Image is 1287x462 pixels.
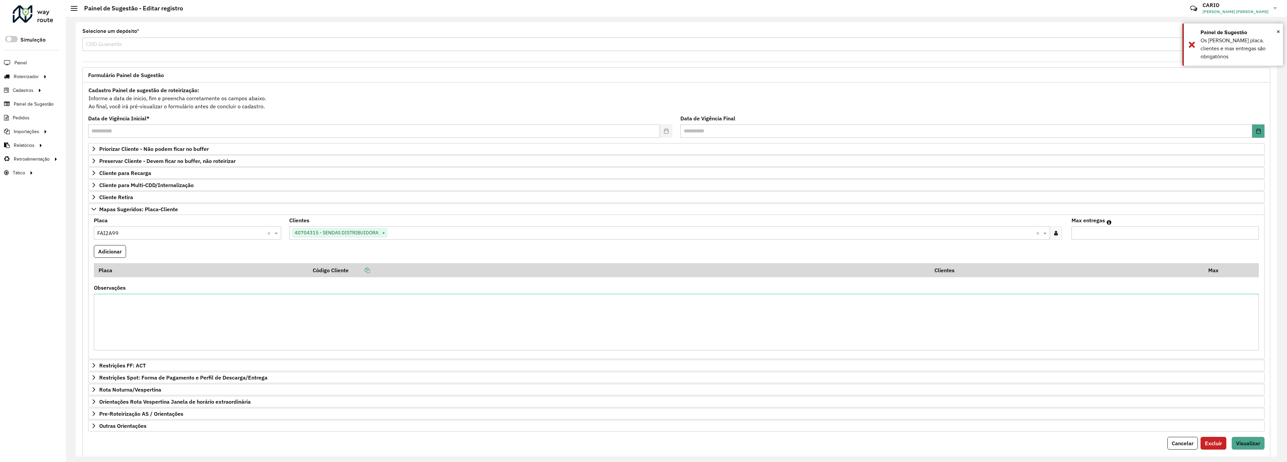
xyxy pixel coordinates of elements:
[82,27,139,35] label: Selecione um depósito
[1201,37,1278,61] div: Os [PERSON_NAME] placa, clientes e max entregas são obrigatórios
[1167,437,1198,450] button: Cancelar
[88,420,1265,431] a: Outras Orientações
[99,146,209,152] span: Priorizar Cliente - Não podem ficar no buffer
[88,215,1265,359] div: Mapas Sugeridos: Placa-Cliente
[88,360,1265,371] a: Restrições FF: ACT
[308,263,930,277] th: Código Cliente
[13,114,29,121] span: Pedidos
[99,182,194,188] span: Cliente para Multi-CDD/Internalização
[77,5,183,12] h2: Painel de Sugestão - Editar registro
[88,143,1265,155] a: Priorizar Cliente - Não podem ficar no buffer
[1277,28,1280,35] span: ×
[1236,440,1260,447] span: Visualizar
[14,142,35,149] span: Relatórios
[94,284,126,292] label: Observações
[14,73,39,80] span: Roteirizador
[1205,440,1222,447] span: Excluir
[267,229,273,237] span: Clear all
[88,87,199,94] strong: Cadastro Painel de sugestão de roteirização:
[99,399,251,404] span: Orientações Rota Vespertina Janela de horário extraordinária
[13,169,25,176] span: Tático
[88,114,149,122] label: Data de Vigência Inicial
[1232,437,1265,450] button: Visualizar
[99,411,183,416] span: Pre-Roteirização AS / Orientações
[1172,440,1193,447] span: Cancelar
[99,170,151,176] span: Cliente para Recarga
[930,263,1204,277] th: Clientes
[1203,2,1269,8] h3: CARIO
[1252,124,1265,138] button: Choose Date
[99,423,146,428] span: Outras Orientações
[380,229,387,237] span: ×
[99,387,161,392] span: Rota Noturna/Vespertina
[88,155,1265,167] a: Preservar Cliente - Devem ficar no buffer, não roteirizar
[88,167,1265,179] a: Cliente para Recarga
[680,114,735,122] label: Data de Vigência Final
[1036,229,1042,237] span: Clear all
[1201,28,1278,37] div: Painel de Sugestão
[99,194,133,200] span: Cliente Retira
[88,204,1265,215] a: Mapas Sugeridos: Placa-Cliente
[1204,263,1230,277] th: Max
[289,216,309,224] label: Clientes
[349,267,370,274] a: Copiar
[293,229,380,237] span: 40704315 - SENDAS DISTRIBUIDORA
[99,375,267,380] span: Restrições Spot: Forma de Pagamento e Perfil de Descarga/Entrega
[99,158,236,164] span: Preservar Cliente - Devem ficar no buffer, não roteirizar
[88,408,1265,419] a: Pre-Roteirização AS / Orientações
[94,245,126,258] button: Adicionar
[1201,437,1226,450] button: Excluir
[88,384,1265,395] a: Rota Noturna/Vespertina
[94,263,308,277] th: Placa
[99,363,146,368] span: Restrições FF: ACT
[1277,26,1280,37] button: Close
[88,396,1265,407] a: Orientações Rota Vespertina Janela de horário extraordinária
[14,59,27,66] span: Painel
[13,87,34,94] span: Cadastros
[88,372,1265,383] a: Restrições Spot: Forma de Pagamento e Perfil de Descarga/Entrega
[1186,1,1201,16] a: Contato Rápido
[99,207,178,212] span: Mapas Sugeridos: Placa-Cliente
[14,101,54,108] span: Painel de Sugestão
[88,86,1265,111] div: Informe a data de inicio, fim e preencha corretamente os campos abaixo. Ao final, você irá pré-vi...
[1071,216,1105,224] label: Max entregas
[88,179,1265,191] a: Cliente para Multi-CDD/Internalização
[94,216,108,224] label: Placa
[88,191,1265,203] a: Cliente Retira
[1107,220,1111,225] em: Máximo de clientes que serão colocados na mesma rota com os clientes informados
[14,128,39,135] span: Importações
[20,36,46,44] label: Simulação
[88,72,164,78] span: Formulário Painel de Sugestão
[1203,9,1269,15] span: [PERSON_NAME] [PERSON_NAME]
[14,156,50,163] span: Retroalimentação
